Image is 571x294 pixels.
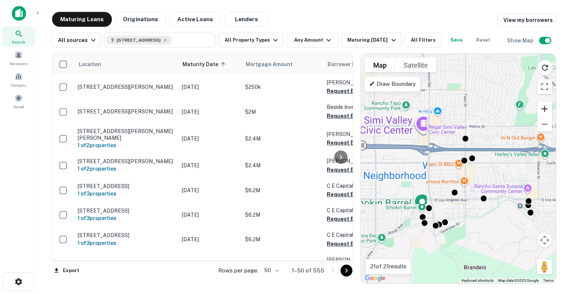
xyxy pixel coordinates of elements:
[327,256,401,264] p: [PERSON_NAME]
[370,262,406,271] p: 21 of 21 results
[261,265,280,276] div: 50
[2,70,35,90] a: Contacts
[245,211,319,219] p: $6.2M
[78,128,174,141] p: [STREET_ADDRESS][PERSON_NAME][PERSON_NAME]
[2,91,35,111] a: Saved
[286,33,338,48] button: Any Amount
[78,183,174,190] p: [STREET_ADDRESS]
[245,135,319,143] p: $2.4M
[78,239,174,247] h6: 1 of 3 properties
[245,108,319,116] p: $2M
[327,239,387,248] button: Request Borrower Info
[117,37,161,43] span: [STREET_ADDRESS]
[78,84,174,90] p: [STREET_ADDRESS][PERSON_NAME]
[245,235,319,243] p: $6.2M
[327,112,387,120] button: Request Borrower Info
[78,207,174,214] p: [STREET_ADDRESS]
[78,214,174,222] h6: 1 of 3 properties
[327,206,401,214] p: C E Capital LLC
[327,87,387,96] button: Request Borrower Info
[245,260,319,268] p: $1.3M
[404,33,442,48] button: All Filters
[2,48,35,68] a: Borrowers
[182,260,238,268] p: [DATE]
[78,141,174,149] h6: 1 of 2 properties
[224,12,269,27] button: Lenders
[471,33,495,48] button: Reset
[245,83,319,91] p: $250k
[537,233,552,248] button: Map camera controls
[219,33,283,48] button: All Property Types
[11,82,26,88] span: Contacts
[497,13,556,27] a: View my borrowers
[537,117,552,132] button: Zoom out
[245,161,319,169] p: $2.4M
[241,54,323,75] th: Mortgage Amount
[182,161,238,169] p: [DATE]
[78,158,174,165] p: [STREET_ADDRESS][PERSON_NAME]
[182,211,238,219] p: [DATE]
[52,12,112,27] button: Maturing Loans
[182,186,238,194] p: [DATE]
[341,265,352,277] button: Go to next page
[182,235,238,243] p: [DATE]
[182,135,238,143] p: [DATE]
[363,274,387,283] a: Open this area in Google Maps (opens a new window)
[52,33,101,48] button: All sources
[182,108,238,116] p: [DATE]
[12,39,25,45] span: Search
[363,274,387,283] img: Google
[365,58,395,72] button: Show street map
[10,61,28,67] span: Borrowers
[498,278,539,282] span: Map data ©2025 Google
[13,104,24,110] span: Saved
[323,54,405,75] th: Borrower Name
[507,36,535,45] h6: Show Map
[327,103,401,111] p: Beside Investments
[78,108,174,115] p: [STREET_ADDRESS][PERSON_NAME]
[183,60,228,69] span: Maturity Date
[182,83,238,91] p: [DATE]
[292,266,324,275] p: 1–50 of 555
[246,60,302,69] span: Mortgage Amount
[115,12,166,27] button: Originations
[462,278,494,283] button: Keyboard shortcuts
[2,26,35,46] a: Search
[218,266,258,275] p: Rows per page:
[178,54,241,75] th: Maturity Date
[395,58,436,72] button: Show satellite imagery
[445,33,468,48] button: Save your search to get updates of matches that match your search criteria.
[327,157,401,165] p: [PERSON_NAME] LLC
[327,138,387,147] button: Request Borrower Info
[327,130,401,138] p: [PERSON_NAME] LLC
[58,36,98,45] div: All sources
[537,101,552,116] button: Zoom in
[78,165,174,173] h6: 1 of 2 properties
[328,60,367,69] span: Borrower Name
[537,79,552,94] button: Toggle fullscreen view
[327,231,401,239] p: C E Capital LLC
[347,36,398,45] div: Maturing [DATE]
[169,12,221,27] button: Active Loans
[78,60,101,69] span: Location
[543,278,554,282] a: Terms (opens in new tab)
[537,60,553,75] button: Reload search area
[78,232,174,239] p: [STREET_ADDRESS]
[78,190,174,198] h6: 1 of 3 properties
[327,78,401,87] p: [PERSON_NAME]
[74,54,178,75] th: Location
[12,6,26,21] img: capitalize-icon.png
[52,265,81,276] button: Export
[327,190,387,199] button: Request Borrower Info
[327,182,401,190] p: C E Capital LLC
[327,165,387,174] button: Request Borrower Info
[534,235,571,270] iframe: Chat Widget
[245,186,319,194] p: $6.2M
[341,33,401,48] button: Maturing [DATE]
[327,214,387,223] button: Request Borrower Info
